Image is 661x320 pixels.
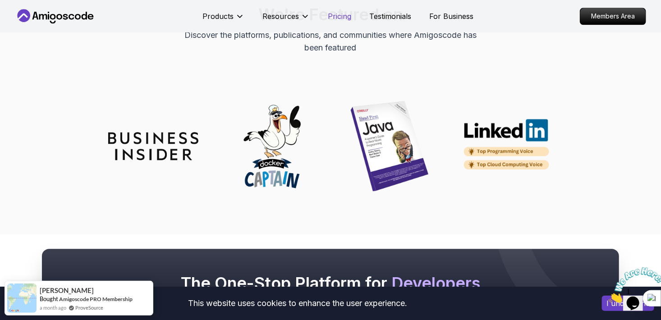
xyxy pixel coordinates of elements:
[40,287,94,294] span: [PERSON_NAME]
[7,293,588,313] div: This website uses cookies to enhance the user experience.
[463,119,553,174] img: partner_linkedin
[262,11,310,29] button: Resources
[429,11,473,22] a: For Business
[328,11,351,22] a: Pricing
[602,296,654,311] button: Accept cookies
[75,304,103,311] a: ProveSource
[202,11,244,29] button: Products
[7,283,37,313] img: provesource social proof notification image
[226,101,317,191] img: partner_docker
[605,264,661,306] iframe: chat widget
[179,29,482,54] p: Discover the platforms, publications, and communities where Amigoscode has been featured
[4,4,60,39] img: Chat attention grabber
[40,304,66,311] span: a month ago
[580,8,646,25] a: Members Area
[40,295,58,302] span: Bought
[344,101,435,191] img: partner_java
[369,11,411,22] a: Testimonials
[4,4,7,11] span: 1
[202,11,234,22] p: Products
[262,11,299,22] p: Resources
[179,274,482,292] h2: The One-Stop Platform for
[580,8,646,24] p: Members Area
[59,296,133,302] a: Amigoscode PRO Membership
[108,132,198,160] img: partner_insider
[391,273,480,293] span: Developers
